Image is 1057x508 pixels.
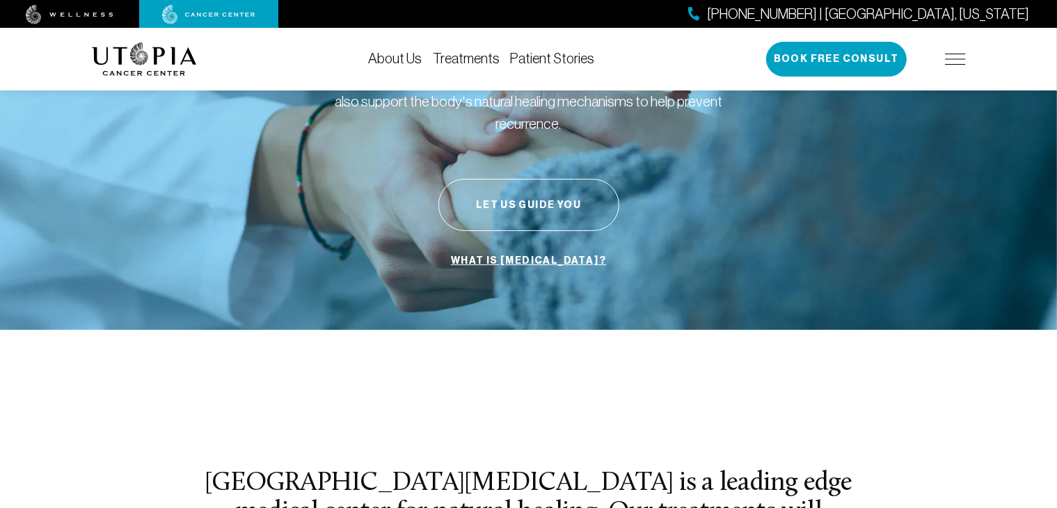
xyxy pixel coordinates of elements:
[447,248,610,274] a: What is [MEDICAL_DATA]?
[368,51,422,66] a: About Us
[511,51,595,66] a: Patient Stories
[433,51,500,66] a: Treatments
[92,42,197,76] img: logo
[945,54,966,65] img: icon-hamburger
[438,179,619,231] button: Let Us Guide You
[162,5,255,24] img: cancer center
[766,42,907,77] button: Book Free Consult
[688,4,1029,24] a: [PHONE_NUMBER] | [GEOGRAPHIC_DATA], [US_STATE]
[26,5,113,24] img: wellness
[707,4,1029,24] span: [PHONE_NUMBER] | [GEOGRAPHIC_DATA], [US_STATE]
